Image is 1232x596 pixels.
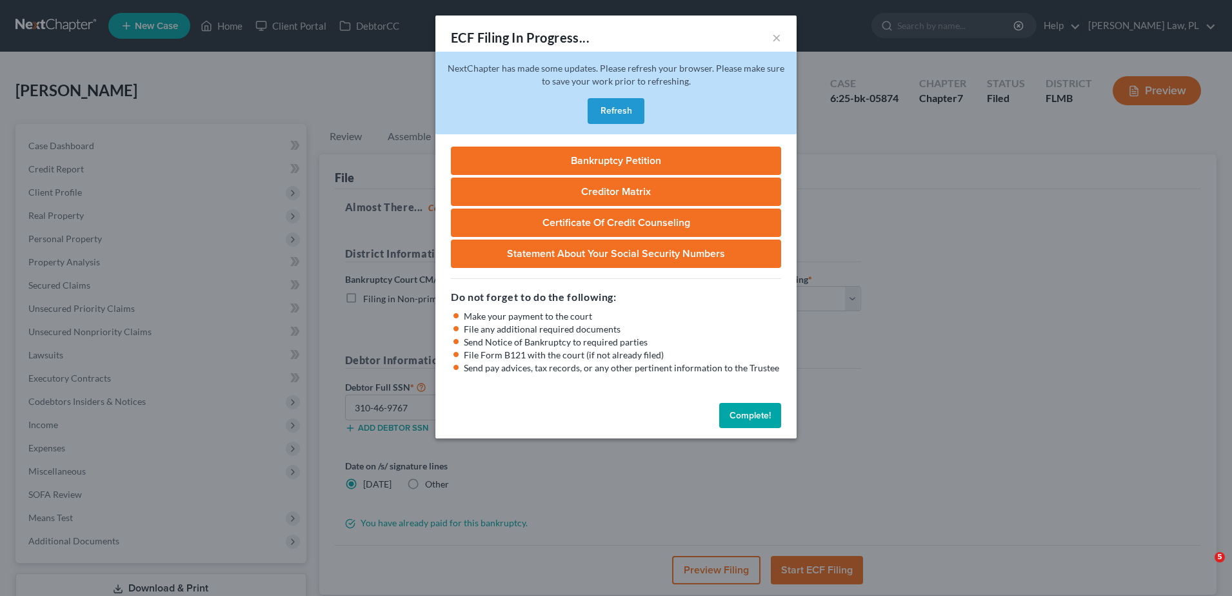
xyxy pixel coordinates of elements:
[1215,552,1225,562] span: 5
[464,349,781,362] li: File Form B121 with the court (if not already filed)
[588,98,644,124] button: Refresh
[464,362,781,375] li: Send pay advices, tax records, or any other pertinent information to the Trustee
[448,63,784,87] span: NextChapter has made some updates. Please refresh your browser. Please make sure to save your wor...
[451,289,781,305] h5: Do not forget to do the following:
[451,147,781,175] a: Bankruptcy Petition
[464,323,781,336] li: File any additional required documents
[464,336,781,349] li: Send Notice of Bankruptcy to required parties
[464,310,781,323] li: Make your payment to the court
[719,403,781,429] button: Complete!
[1188,552,1219,583] iframe: Intercom live chat
[451,28,590,46] div: ECF Filing In Progress...
[772,30,781,45] button: ×
[451,209,781,237] a: Certificate of Credit Counseling
[451,240,781,268] a: Statement About Your Social Security Numbers
[451,178,781,206] a: Creditor Matrix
